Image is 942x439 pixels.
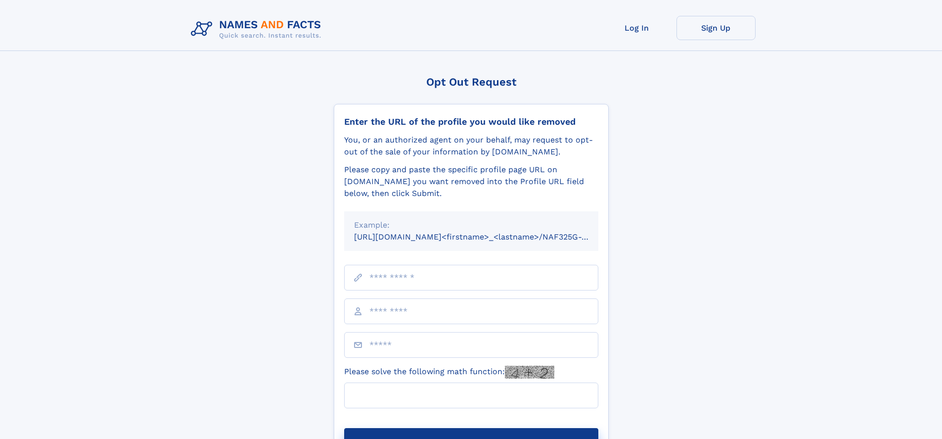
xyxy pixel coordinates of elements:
[344,134,598,158] div: You, or an authorized agent on your behalf, may request to opt-out of the sale of your informatio...
[344,366,554,379] label: Please solve the following math function:
[187,16,329,43] img: Logo Names and Facts
[354,232,617,242] small: [URL][DOMAIN_NAME]<firstname>_<lastname>/NAF325G-xxxxxxxx
[344,116,598,127] div: Enter the URL of the profile you would like removed
[344,164,598,199] div: Please copy and paste the specific profile page URL on [DOMAIN_NAME] you want removed into the Pr...
[354,219,588,231] div: Example:
[676,16,756,40] a: Sign Up
[334,76,609,88] div: Opt Out Request
[597,16,676,40] a: Log In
